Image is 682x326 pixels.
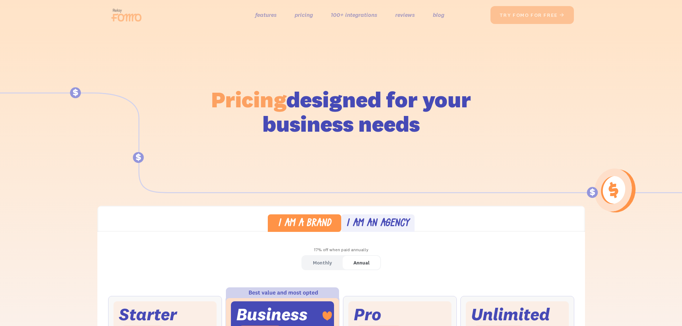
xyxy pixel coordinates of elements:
a: 100+ integrations [331,10,377,20]
div: Unlimited [471,307,550,322]
div: Monthly [313,258,332,268]
span: Pricing [211,86,286,113]
a: features [255,10,277,20]
a: blog [433,10,444,20]
div: I am a brand [278,219,331,229]
div: I am an agency [346,219,409,229]
a: reviews [395,10,415,20]
h1: designed for your business needs [211,87,471,136]
a: pricing [295,10,313,20]
div: Business [236,307,308,322]
div: 17% off when paid annually [97,245,585,255]
div: Starter [119,307,177,322]
div: Pro [354,307,381,322]
span:  [559,12,565,18]
div: Annual [353,258,369,268]
a: try fomo for free [490,6,574,24]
